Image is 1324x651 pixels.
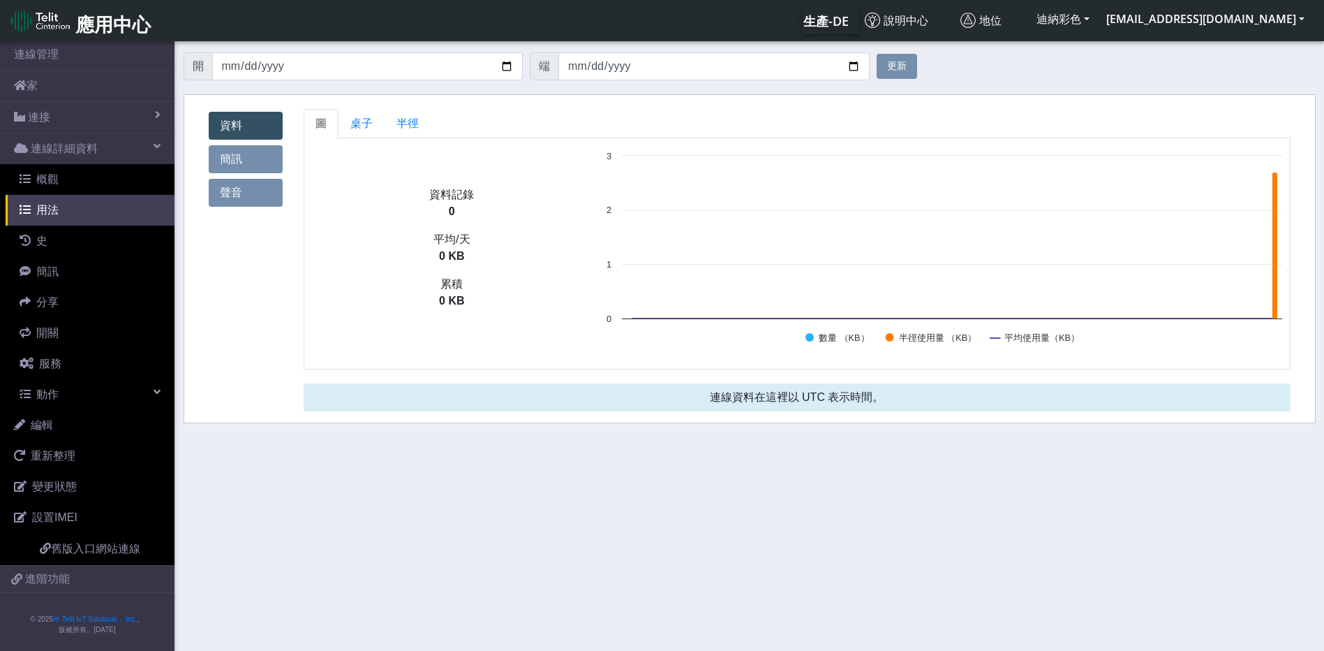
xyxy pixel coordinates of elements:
[899,332,977,343] text: 半徑使用量 （KB）
[304,276,600,293] p: 累積
[6,164,174,195] a: 概觀
[955,6,1028,34] a: 地位
[1004,332,1080,343] text: 平均使用量（KB）
[350,117,373,129] span: 桌子
[32,511,77,523] span: 設置IMEI
[36,296,59,308] span: 分享
[530,52,559,80] span: 端
[209,145,283,173] a: 簡訊
[209,179,283,207] a: 聲音
[877,54,917,79] button: 更新
[27,80,38,92] font: 家
[31,450,75,462] span: 重新整理
[28,109,50,126] span: 連接
[75,11,151,37] span: 應用中心
[865,13,928,28] span: 說明中心
[11,10,70,32] img: logo-telit-cinterion-gw-new.png
[304,248,600,265] p: 0 KB
[304,109,1290,138] ul: 標籤
[6,349,174,379] a: 服務
[11,6,149,36] a: 應用中心
[6,287,174,318] a: 分享
[304,186,600,203] p: 資料記錄
[859,6,955,34] a: 說明中心
[6,256,174,287] a: 簡訊
[31,140,98,157] span: 連線詳細資料
[315,117,327,129] span: 圖
[209,112,283,140] a: 資料
[25,571,70,587] span: 進階功能
[36,173,59,185] span: 概觀
[304,231,600,248] p: 平均/天
[607,314,611,324] text: 0
[607,151,611,161] text: 3
[607,205,611,215] text: 2
[803,6,848,34] a: Your current platform instance
[31,419,53,431] span: 編輯
[960,13,976,28] img: status.svg
[304,383,1290,411] div: 連線資料在這裡以 UTC 表示時間。
[607,259,611,270] text: 1
[396,117,419,129] span: 半徑
[36,265,59,277] span: 簡訊
[819,332,870,343] text: 數量 （KB）
[184,52,213,80] span: 開
[304,203,600,220] p: 0
[6,318,174,349] a: 開關
[36,327,59,339] span: 開關
[6,379,174,410] a: 動作
[53,615,137,623] a: 年 Telit IoT Solutions， Inc.
[304,293,600,309] p: 0 KB
[36,388,59,400] span: 動作
[32,481,77,492] span: 變更狀態
[960,13,1002,28] span: 地位
[1098,6,1313,31] button: [EMAIL_ADDRESS][DOMAIN_NAME]
[51,543,140,555] span: 舊版入口網站連線
[865,13,880,28] img: knowledge.svg
[39,358,61,370] span: 服務
[36,235,47,247] span: 史
[803,13,849,29] span: 生產-DE
[6,226,174,256] a: 史
[1028,6,1098,31] button: 迪納彩色
[6,195,174,226] a: 用法
[36,204,59,216] span: 用法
